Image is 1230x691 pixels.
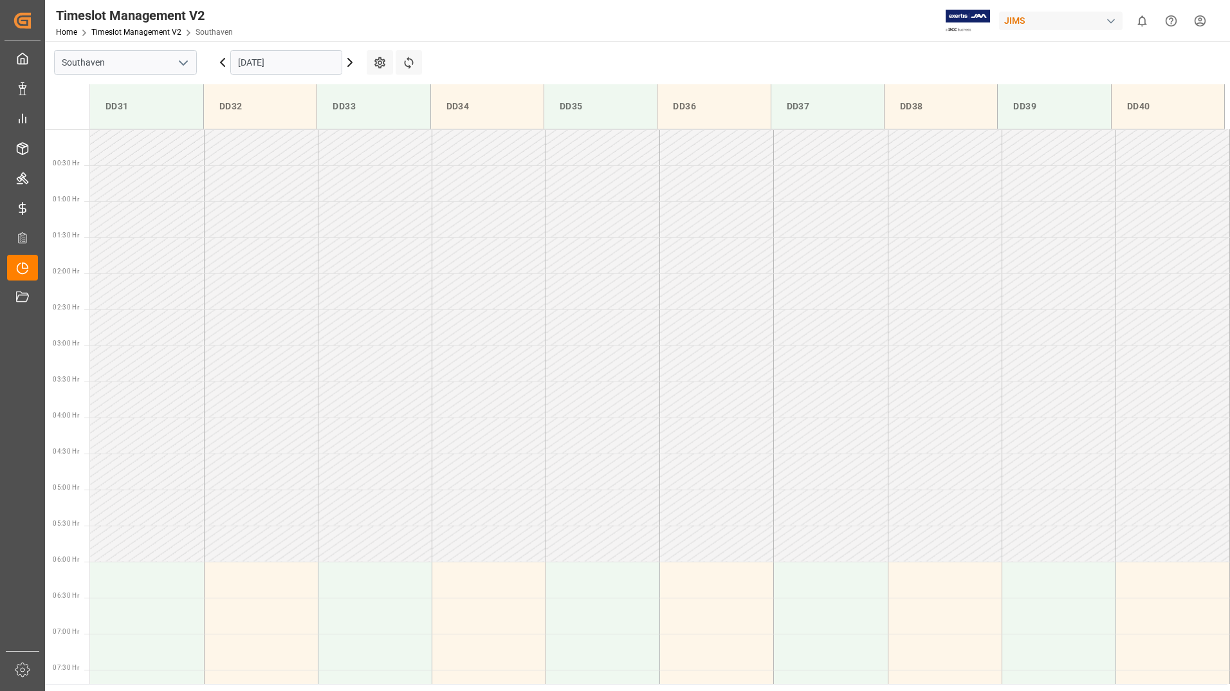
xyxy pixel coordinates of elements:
[53,664,79,671] span: 07:30 Hr
[53,412,79,419] span: 04:00 Hr
[999,8,1128,33] button: JIMS
[53,592,79,599] span: 06:30 Hr
[53,556,79,563] span: 06:00 Hr
[555,95,647,118] div: DD35
[53,340,79,347] span: 03:00 Hr
[53,232,79,239] span: 01:30 Hr
[230,50,342,75] input: DD-MM-YYYY
[53,484,79,491] span: 05:00 Hr
[53,628,79,635] span: 07:00 Hr
[56,28,77,37] a: Home
[214,95,306,118] div: DD32
[999,12,1123,30] div: JIMS
[53,160,79,167] span: 00:30 Hr
[782,95,874,118] div: DD37
[91,28,181,37] a: Timeslot Management V2
[53,448,79,455] span: 04:30 Hr
[100,95,193,118] div: DD31
[53,268,79,275] span: 02:00 Hr
[53,376,79,383] span: 03:30 Hr
[173,53,192,73] button: open menu
[54,50,197,75] input: Type to search/select
[895,95,987,118] div: DD38
[1122,95,1214,118] div: DD40
[668,95,760,118] div: DD36
[1128,6,1157,35] button: show 0 new notifications
[946,10,990,32] img: Exertis%20JAM%20-%20Email%20Logo.jpg_1722504956.jpg
[53,304,79,311] span: 02:30 Hr
[53,520,79,527] span: 05:30 Hr
[327,95,419,118] div: DD33
[441,95,533,118] div: DD34
[53,196,79,203] span: 01:00 Hr
[1157,6,1186,35] button: Help Center
[1008,95,1100,118] div: DD39
[56,6,233,25] div: Timeslot Management V2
